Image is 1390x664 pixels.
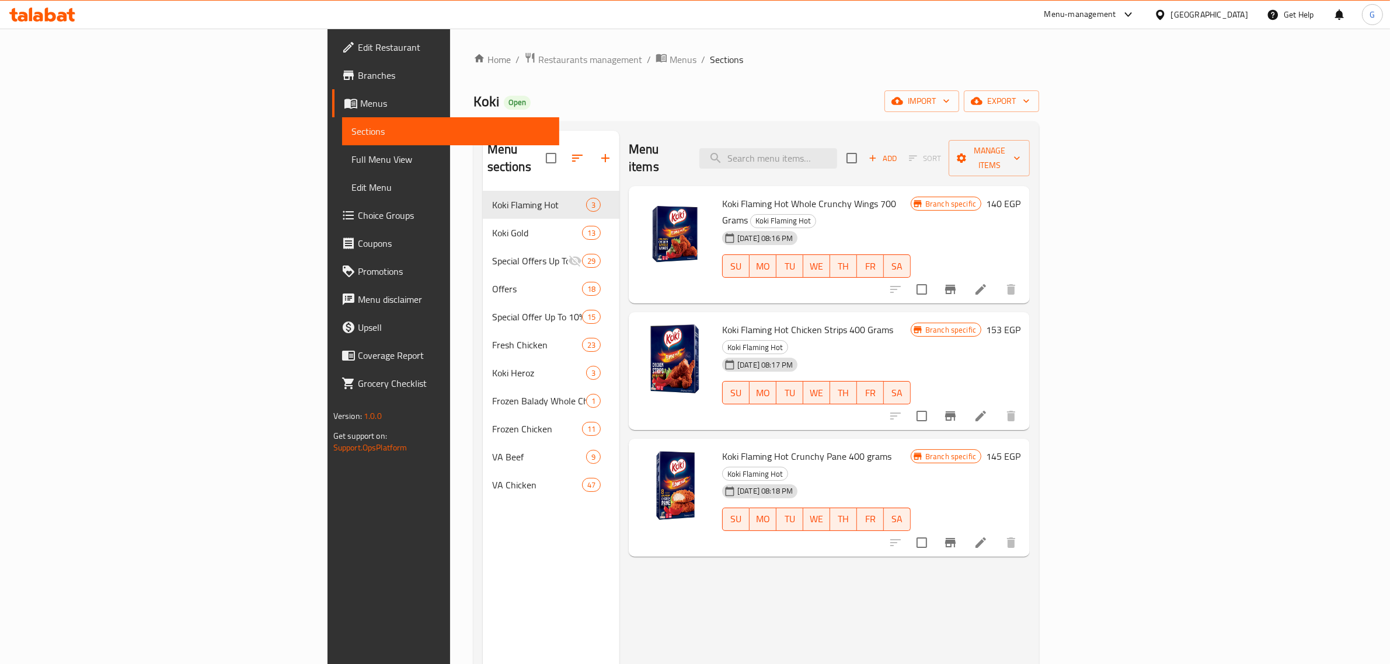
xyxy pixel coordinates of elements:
span: Manage items [958,144,1020,173]
button: MO [750,254,776,278]
div: Menu-management [1044,8,1116,22]
button: SU [722,254,750,278]
div: items [582,478,601,492]
span: Branch specific [921,324,981,336]
div: Koki Heroz3 [483,359,619,387]
button: FR [857,508,884,531]
span: Koki Flaming Hot Whole Crunchy Wings 700 Grams [722,195,896,229]
span: Koki Flaming Hot [492,198,586,212]
span: Get support on: [333,428,387,443]
span: Grocery Checklist [358,376,551,390]
span: TU [781,511,799,527]
div: items [586,450,601,464]
span: FR [862,385,879,401]
button: Branch-specific-item [936,529,964,557]
button: SU [722,381,750,404]
div: items [582,254,601,268]
span: Sort sections [563,144,591,172]
a: Coverage Report [332,341,560,369]
button: SA [884,508,911,531]
a: Edit Menu [342,173,560,201]
span: Choice Groups [358,208,551,222]
span: TH [835,511,852,527]
button: SA [884,381,911,404]
span: 29 [583,256,600,267]
a: Menus [656,52,696,67]
span: SU [727,511,745,527]
button: TH [830,381,857,404]
div: Special Offers Up To 25%29 [483,247,619,275]
button: Branch-specific-item [936,402,964,430]
button: TU [776,508,803,531]
input: search [699,148,837,169]
button: FR [857,254,884,278]
button: WE [803,381,830,404]
span: SU [727,258,745,275]
div: VA Chicken47 [483,471,619,499]
span: Frozen Chicken [492,422,582,436]
span: Coupons [358,236,551,250]
span: Select all sections [539,146,563,170]
span: Branch specific [921,198,981,209]
span: Menu disclaimer [358,292,551,306]
span: [DATE] 08:18 PM [733,485,797,497]
button: WE [803,254,830,278]
div: Frozen Chicken11 [483,415,619,443]
span: Special Offers Up To 25% [492,254,568,268]
span: MO [754,258,772,275]
button: FR [857,381,884,404]
a: Full Menu View [342,145,560,173]
span: [DATE] 08:17 PM [733,359,797,371]
button: delete [997,529,1025,557]
button: MO [750,381,776,404]
span: Menus [360,96,551,110]
div: VA Beef9 [483,443,619,471]
div: Koki Gold13 [483,219,619,247]
span: 3 [587,368,600,379]
h6: 140 EGP [986,195,1020,212]
div: items [586,198,601,212]
span: Select to update [910,277,934,302]
span: WE [808,385,825,401]
div: Koki Heroz [492,366,586,380]
button: SU [722,508,750,531]
span: 23 [583,340,600,351]
div: Special Offer Up To 10% Off15 [483,303,619,331]
div: Koki Gold [492,226,582,240]
button: TH [830,254,857,278]
button: TU [776,381,803,404]
div: Koki Flaming Hot [722,340,788,354]
button: Add [864,149,901,167]
span: 47 [583,480,600,491]
span: WE [808,511,825,527]
span: TH [835,258,852,275]
div: Fresh Chicken23 [483,331,619,359]
span: TU [781,385,799,401]
div: items [586,366,601,380]
button: Branch-specific-item [936,275,964,303]
span: 11 [583,424,600,435]
span: FR [862,511,879,527]
a: Menu disclaimer [332,285,560,313]
h6: 153 EGP [986,321,1020,338]
button: Add section [591,144,619,172]
a: Restaurants management [524,52,642,67]
button: MO [750,508,776,531]
span: Branch specific [921,451,981,462]
div: Koki Flaming Hot [750,214,816,228]
span: Select to update [910,530,934,555]
a: Edit menu item [974,536,988,550]
div: Frozen Balady Whole Chicken1 [483,387,619,415]
h6: 145 EGP [986,448,1020,464]
span: Select section first [901,149,949,167]
button: TU [776,254,803,278]
span: Full Menu View [351,152,551,166]
span: VA Chicken [492,478,582,492]
a: Edit menu item [974,282,988,296]
span: Add item [864,149,901,167]
li: / [647,53,651,67]
nav: breadcrumb [473,52,1040,67]
span: Sections [351,124,551,138]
